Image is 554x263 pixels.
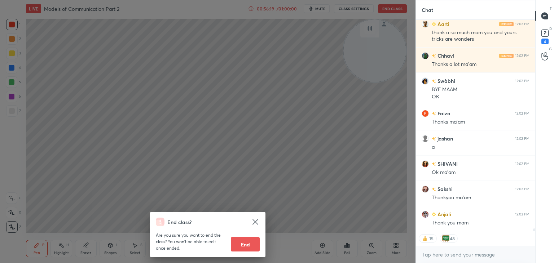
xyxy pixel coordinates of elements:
div: grid [416,20,535,231]
div: OK [432,93,529,101]
div: 12:02 PM [515,54,529,58]
div: 12:02 PM [515,111,529,116]
p: T [550,6,552,11]
img: no-rating-badge.077c3623.svg [432,137,436,141]
h6: jashan [436,135,453,142]
img: c8514a6b032e4c11aa37654ebe953996.jpg [422,211,429,218]
img: no-rating-badge.077c3623.svg [432,162,436,166]
img: Learner_Badge_beginner_1_8b307cf2a0.svg [432,22,436,26]
h6: Swàbhi [436,77,455,85]
div: thank u so much mam you and yours tricks are wonders [432,29,529,43]
img: iconic-light.a09c19a4.png [499,54,514,58]
img: 08e3dbec02fe4d75b13215957c43951a.jpg [422,160,429,168]
img: default.png [422,135,429,142]
div: 12:02 PM [515,137,529,141]
button: End [231,237,260,251]
div: 12:02 PM [515,162,529,166]
h6: Chhavi [436,52,454,59]
p: G [549,46,552,52]
h6: Faiza [436,110,450,117]
div: 12:02 PM [515,22,529,26]
div: 15 [428,236,434,241]
img: 3 [422,110,429,117]
h6: SHIVANI [436,160,458,168]
p: Are you sure you want to end the class? You won’t be able to edit once ended. [156,232,225,251]
img: no-rating-badge.077c3623.svg [432,112,436,116]
img: no-rating-badge.077c3623.svg [432,79,436,83]
div: 12:03 PM [515,212,529,217]
h4: End class? [167,218,192,226]
div: Thankyou ma'am [432,194,529,201]
img: thumbs_up.png [421,235,428,242]
img: Learner_Badge_beginner_1_8b307cf2a0.svg [432,212,436,217]
p: D [549,26,552,31]
img: thank_you.png [442,235,449,242]
div: 4 [541,39,549,44]
img: cef67966f6c547679f74ebd079113425.jpg [422,186,429,193]
h6: Aarti [436,20,449,28]
img: iconic-light.a09c19a4.png [499,22,514,26]
div: Thanks a lot ma'am [432,61,529,68]
h6: Sakshi [436,185,453,193]
h6: Anjali [436,210,451,218]
div: 48 [449,236,455,241]
div: BYE MAAM [432,86,529,93]
img: 3 [422,77,429,85]
div: Thanks ma'am [432,119,529,126]
div: Thank you mam [432,219,529,227]
img: no-rating-badge.077c3623.svg [432,187,436,191]
img: 3 [422,52,429,59]
img: 5d30cd33c6be44af912c381c4ae19860.jpg [422,21,429,28]
p: Chat [416,0,439,19]
div: Ok ma'am [432,169,529,176]
div: 12:02 PM [515,187,529,191]
div: 12:02 PM [515,79,529,83]
div: a [432,144,529,151]
img: no-rating-badge.077c3623.svg [432,54,436,58]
